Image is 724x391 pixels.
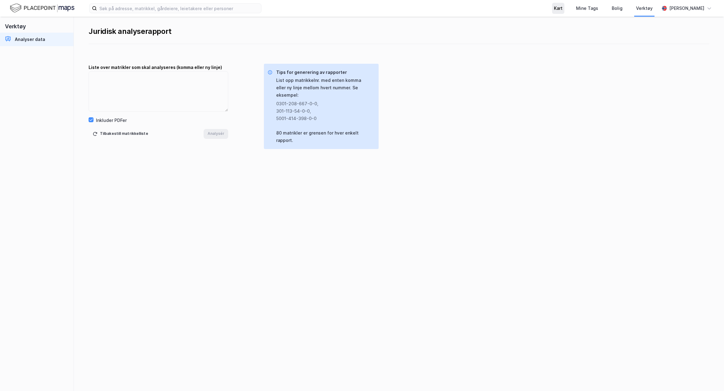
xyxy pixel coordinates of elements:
input: Søk på adresse, matrikkel, gårdeiere, leietakere eller personer [97,4,261,13]
div: Tips for generering av rapporter [276,69,374,76]
div: Bolig [612,5,623,12]
div: 0301-208-667-0-0 , [276,100,369,107]
div: 5001-414-398-0-0 [276,115,369,122]
div: Kart [554,5,563,12]
div: 301-113-54-0-0 , [276,107,369,115]
div: Inkluder PDFer [96,117,127,124]
div: Liste over matrikler som skal analyseres (komma eller ny linje) [89,64,228,71]
div: Analyser data [15,36,45,43]
div: Verktøy [636,5,653,12]
div: [PERSON_NAME] [669,5,704,12]
img: logo.f888ab2527a4732fd821a326f86c7f29.svg [10,3,74,14]
div: List opp matrikkelnr. med enten komma eller ny linje mellom hvert nummer. Se eksempel: 80 matrikl... [276,77,374,144]
div: Mine Tags [576,5,598,12]
iframe: Chat Widget [693,361,724,391]
button: Tilbakestill matrikkelliste [89,129,152,139]
div: Juridisk analyserapport [89,26,709,36]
